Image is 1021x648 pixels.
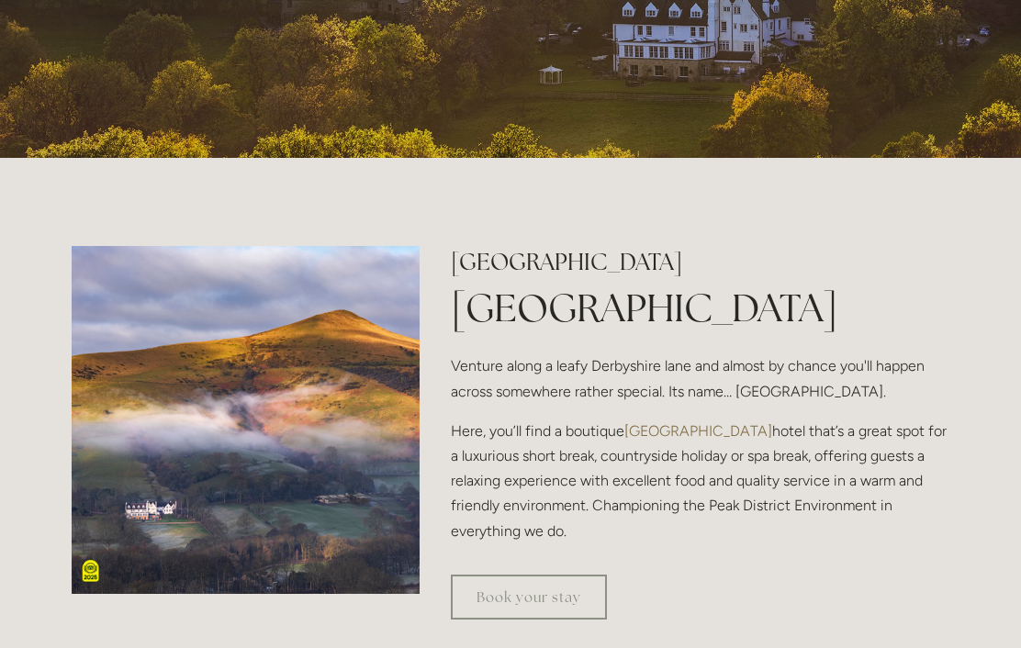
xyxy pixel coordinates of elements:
h2: [GEOGRAPHIC_DATA] [451,246,949,278]
a: Book your stay [451,575,607,620]
p: Here, you’ll find a boutique hotel that’s a great spot for a luxurious short break, countryside h... [451,419,949,543]
a: [GEOGRAPHIC_DATA] [624,422,772,440]
h1: [GEOGRAPHIC_DATA] [451,281,949,335]
p: Venture along a leafy Derbyshire lane and almost by chance you'll happen across somewhere rather ... [451,353,949,403]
